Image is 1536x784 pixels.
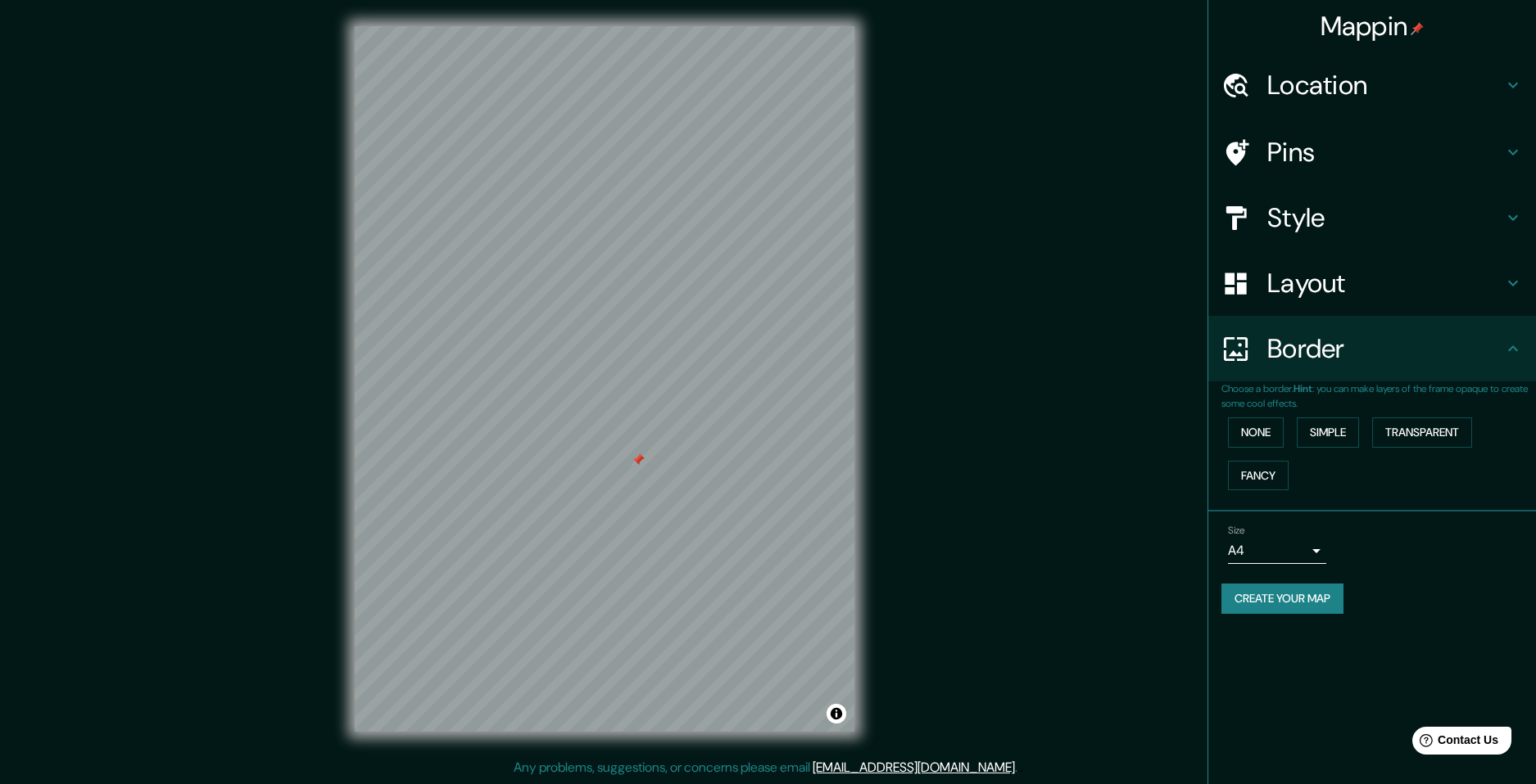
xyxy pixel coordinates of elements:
h4: Layout [1267,267,1503,300]
button: Transparent [1372,417,1472,448]
h4: Pins [1267,136,1503,169]
img: pin-icon.png [1411,22,1424,35]
button: Toggle attribution [827,704,846,723]
div: Layout [1208,250,1536,316]
label: Size [1228,524,1245,538]
b: Hint [1294,382,1312,395]
div: Location [1208,52,1536,118]
div: Style [1208,185,1536,250]
div: . [1020,758,1023,777]
a: [EMAIL_ADDRESS][DOMAIN_NAME] [813,759,1015,776]
div: Border [1208,316,1536,381]
p: Any problems, suggestions, or concerns please email . [514,758,1017,777]
button: Simple [1297,417,1359,448]
button: Create your map [1221,583,1343,614]
iframe: Help widget launcher [1390,720,1518,766]
div: Pins [1208,119,1536,185]
button: Fancy [1228,461,1289,491]
canvas: Map [355,26,854,732]
h4: Style [1267,201,1503,234]
h4: Location [1267,69,1503,101]
button: None [1228,417,1284,448]
div: . [1017,758,1020,777]
h4: Border [1267,332,1503,365]
div: A4 [1228,538,1326,564]
h4: Mappin [1321,10,1425,43]
p: Choose a border. : you can make layers of the frame opaque to create some cool effects. [1221,381,1536,411]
